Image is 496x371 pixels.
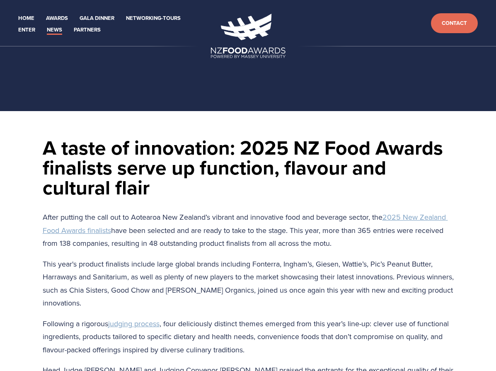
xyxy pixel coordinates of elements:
[43,212,448,235] a: 2025 New Zealand Food Awards finalists
[43,138,454,197] h1: A taste of innovation: 2025 NZ Food Awards finalists serve up function, flavour and cultural flair
[80,14,114,23] a: Gala Dinner
[431,13,478,34] a: Contact
[74,25,101,35] a: Partners
[18,14,34,23] a: Home
[18,25,35,35] a: Enter
[47,25,62,35] a: News
[46,14,68,23] a: Awards
[126,14,181,23] a: Networking-Tours
[108,318,160,329] a: judging process
[43,317,454,356] p: Following a rigorous , four deliciously distinct themes emerged from this year’s line-up: clever ...
[43,211,454,250] p: After putting the call out to Aotearoa New Zealand’s vibrant and innovative food and beverage sec...
[43,257,454,310] p: This year's product finalists include large global brands including Fonterra, Ingham’s, Giesen, W...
